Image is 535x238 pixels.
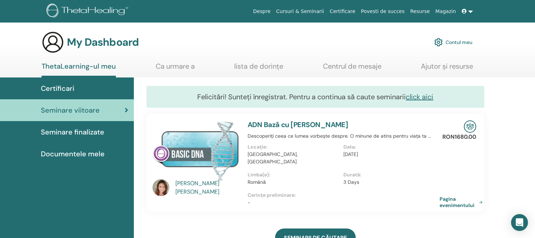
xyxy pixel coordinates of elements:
p: 3 Days [343,178,435,186]
div: Felicitări! Sunteți înregistrat. Pentru a continua să caute seminarii [147,86,484,108]
a: ADN Bază cu [PERSON_NAME] [248,120,348,129]
a: Contul meu [434,35,472,50]
p: - [248,199,440,206]
a: [PERSON_NAME] [PERSON_NAME] [175,179,241,196]
span: Documentele mele [41,149,105,159]
a: lista de dorințe [234,62,283,76]
p: [DATE] [343,151,435,158]
p: RON1680.00 [442,133,476,141]
p: Locație : [248,143,340,151]
a: Magazin [433,5,459,18]
p: Data : [343,143,435,151]
img: generic-user-icon.jpg [42,31,64,54]
img: logo.png [46,4,131,19]
a: Pagina evenimentului [440,196,485,208]
a: Resurse [408,5,433,18]
p: Durată : [343,171,435,178]
p: Limba(e) : [248,171,340,178]
h3: My Dashboard [67,36,139,49]
p: Cerințe preliminare : [248,192,440,199]
a: Certificare [327,5,358,18]
a: ThetaLearning-ul meu [42,62,116,77]
p: Descoperiți ceea ce lumea vorbește despre. O minune de atins pentru viața ta ... [248,132,440,140]
span: Seminare viitoare [41,105,100,115]
div: Open Intercom Messenger [511,214,528,231]
img: cog.svg [434,36,443,48]
img: default.jpg [153,179,169,196]
span: Certificari [41,83,74,94]
a: Cursuri & Seminarii [273,5,327,18]
p: Română [248,178,340,186]
span: Seminare finalizate [41,127,104,137]
a: Povesti de succes [358,5,408,18]
a: Ajutor și resurse [421,62,473,76]
img: In-Person Seminar [464,120,476,133]
a: Despre [250,5,273,18]
img: ADN Bază [153,120,239,181]
p: [GEOGRAPHIC_DATA], [GEOGRAPHIC_DATA] [248,151,340,165]
a: click aici [406,92,433,101]
a: Ca urmare a [156,62,195,76]
a: Centrul de mesaje [323,62,381,76]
